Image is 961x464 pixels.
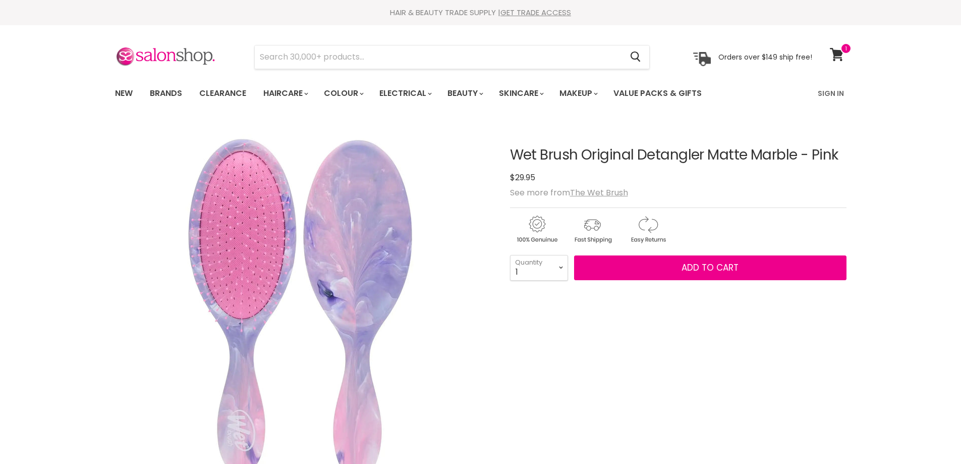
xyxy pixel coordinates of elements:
[510,214,563,245] img: genuine.gif
[570,187,628,198] a: The Wet Brush
[510,172,535,183] span: $29.95
[254,45,650,69] form: Product
[500,7,571,18] a: GET TRADE ACCESS
[255,45,623,69] input: Search
[574,255,846,281] button: Add to cart
[256,83,314,104] a: Haircare
[510,147,846,163] h1: Wet Brush Original Detangler Matte Marble - Pink
[107,79,761,108] ul: Main menu
[623,45,649,69] button: Search
[682,262,739,274] span: Add to cart
[372,83,438,104] a: Electrical
[812,83,850,104] a: Sign In
[606,83,709,104] a: Value Packs & Gifts
[510,255,568,280] select: Quantity
[102,79,859,108] nav: Main
[552,83,604,104] a: Makeup
[192,83,254,104] a: Clearance
[316,83,370,104] a: Colour
[718,52,812,61] p: Orders over $149 ship free!
[107,83,140,104] a: New
[510,187,628,198] span: See more from
[491,83,550,104] a: Skincare
[102,8,859,18] div: HAIR & BEAUTY TRADE SUPPLY |
[621,214,674,245] img: returns.gif
[440,83,489,104] a: Beauty
[566,214,619,245] img: shipping.gif
[142,83,190,104] a: Brands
